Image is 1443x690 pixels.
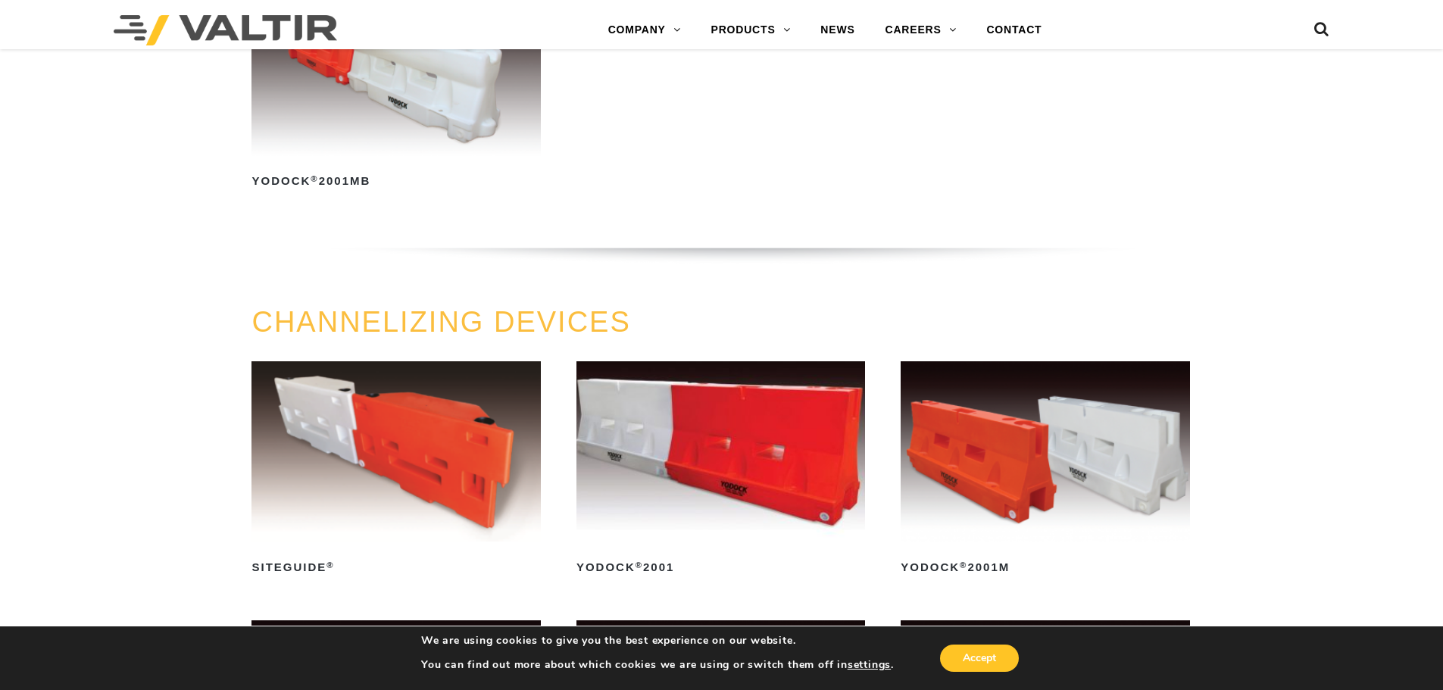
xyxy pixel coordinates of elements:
[251,555,540,579] h2: SiteGuide
[696,15,806,45] a: PRODUCTS
[251,170,540,194] h2: Yodock 2001MB
[421,658,894,672] p: You can find out more about which cookies we are using or switch them off in .
[576,361,865,542] img: Yodock 2001 Water Filled Barrier and Barricade
[636,560,643,570] sup: ®
[576,361,865,579] a: Yodock®2001
[901,361,1189,579] a: Yodock®2001M
[960,560,967,570] sup: ®
[971,15,1057,45] a: CONTACT
[251,306,630,338] a: CHANNELIZING DEVICES
[576,555,865,579] h2: Yodock 2001
[848,658,891,672] button: settings
[311,174,318,183] sup: ®
[421,634,894,648] p: We are using cookies to give you the best experience on our website.
[901,555,1189,579] h2: Yodock 2001M
[114,15,337,45] img: Valtir
[251,361,540,579] a: SiteGuide®
[805,15,870,45] a: NEWS
[940,645,1019,672] button: Accept
[593,15,696,45] a: COMPANY
[326,560,334,570] sup: ®
[870,15,972,45] a: CAREERS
